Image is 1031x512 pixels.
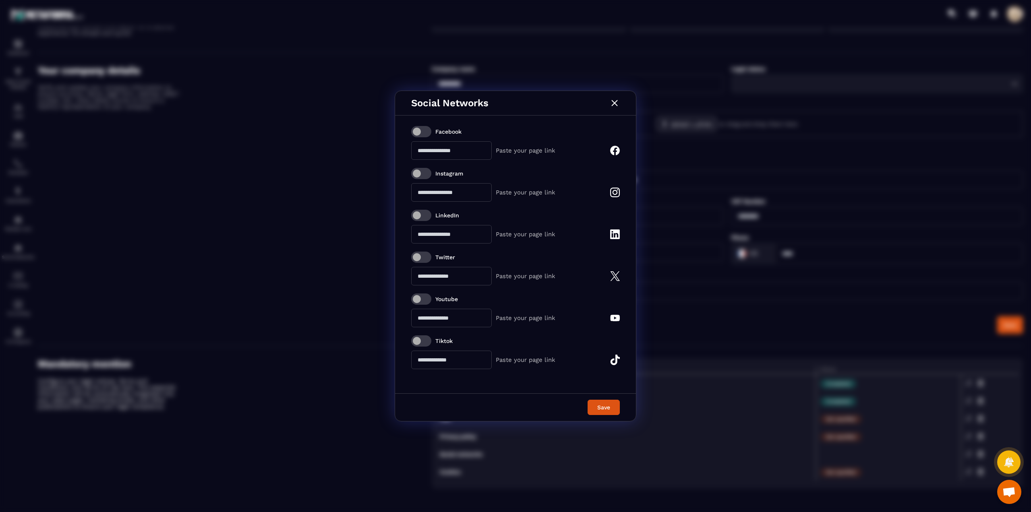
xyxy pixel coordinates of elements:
p: Paste your page link [496,356,555,363]
p: Paste your page link [496,231,555,238]
img: tiktok-w.1849bf46.svg [610,355,620,365]
p: Twitter [435,254,455,260]
div: Mở cuộc trò chuyện [997,480,1021,504]
button: Save [588,400,620,415]
p: Paste your page link [496,147,555,154]
p: Paste your page link [496,189,555,196]
p: LinkedIn [435,212,459,219]
img: fb-small-w.b3ce3e1f.svg [610,146,620,155]
img: instagram-w.03fc5997.svg [610,188,620,197]
div: Save [593,403,615,411]
p: Paste your page link [496,314,555,322]
img: linkedin-small-w.c67d805a.svg [610,229,620,239]
p: Youtube [435,296,458,302]
img: twitter-w.8b702ac4.svg [610,271,620,281]
img: close-w.0bb75850.svg [609,98,620,108]
p: Instagram [435,170,463,177]
p: Paste your page link [496,273,555,280]
p: Social Networks [411,97,489,109]
p: Tiktok [435,338,453,344]
img: youtube-w.d4699799.svg [610,315,620,322]
p: Facebook [435,128,462,135]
